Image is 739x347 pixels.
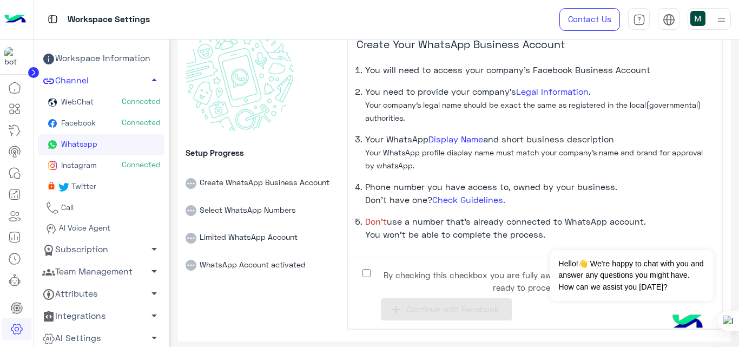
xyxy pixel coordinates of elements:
a: InstagramConnected [38,155,164,176]
span: Connected [122,159,161,170]
small: Your WhatsApp profile display name must match your company’s name and brand for approval by whats... [365,148,703,170]
span: arrow_drop_down [148,243,161,256]
li: Select WhatsApp Numbers [186,189,338,217]
span: arrow_drop_down [148,265,161,278]
a: Channel [38,70,164,92]
span: Phone number you have access to, owned by your business. Don’t have one? [365,181,617,205]
span: AI Voice Agent [57,223,110,232]
img: Logo [4,8,26,31]
img: tab [663,14,675,26]
a: WebChatConnected [38,92,164,113]
a: Display Name [428,134,483,144]
img: tab [46,12,60,26]
span: arrow_drop_down [148,331,161,344]
button: addContinue with Facebook [381,298,512,320]
span: Hello!👋 We're happy to chat with you and answer any questions you might have. How can we assist y... [550,250,713,301]
a: Whatsapp [38,134,164,155]
li: WhatsApp Account activated [186,244,338,271]
a: Contact Us [559,8,620,31]
span: Facebook [59,118,96,127]
input: By checking this checkbox you are fully aware on the previous points and ready to proceed. [362,269,371,277]
img: 317874714732967 [4,47,24,67]
a: Twitter [38,176,164,198]
span: You need to provide your company’s . [365,86,701,122]
a: AI Voice Agent [38,219,164,239]
a: Call [38,198,164,219]
a: FacebookConnected [38,113,164,134]
a: Team Management [38,260,164,283]
img: tab [633,14,645,26]
img: userImage [690,11,705,26]
a: tab [628,8,650,31]
a: Workspace Information [38,48,164,70]
span: You will need to access your company’s Facebook Business Account [365,64,650,75]
span: arrow_drop_up [148,74,161,87]
span: Connected [122,117,161,128]
a: Legal Information [516,86,589,96]
p: Workspace Settings [68,12,150,27]
span: Whatsapp [59,139,97,148]
a: Integrations [38,305,164,328]
h6: Setup Progress [186,148,338,158]
span: Connected [122,96,161,107]
span: Twitter [70,181,97,191]
span: Don’t [365,216,387,226]
span: use a number that’s already connected to WhatsApp account. You won’t be able to complete the proc... [365,216,646,239]
i: add [390,303,403,316]
h5: Create Your WhatsApp Business Account [357,37,713,59]
li: Create WhatsApp Business Account [186,161,338,189]
span: arrow_drop_down [148,309,161,322]
span: Call [59,202,74,212]
span: By checking this checkbox you are fully aware on the previous points and ready to proceed. [379,269,675,293]
span: arrow_drop_down [148,287,161,300]
img: hulul-logo.png [669,304,707,342]
small: Your company’s legal name should be exact the same as registered in the local(governmental) autho... [365,100,701,122]
a: Subscription [38,238,164,260]
li: Limited WhatsApp Account [186,216,338,244]
a: Attributes [38,283,164,305]
span: Instagram [59,160,97,169]
span: Continue with Facebook [406,304,499,314]
img: profile [715,13,728,27]
a: Check Guidelines. [432,194,505,205]
span: WebChat [59,97,94,106]
span: Your WhatsApp and short business description [365,134,703,170]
